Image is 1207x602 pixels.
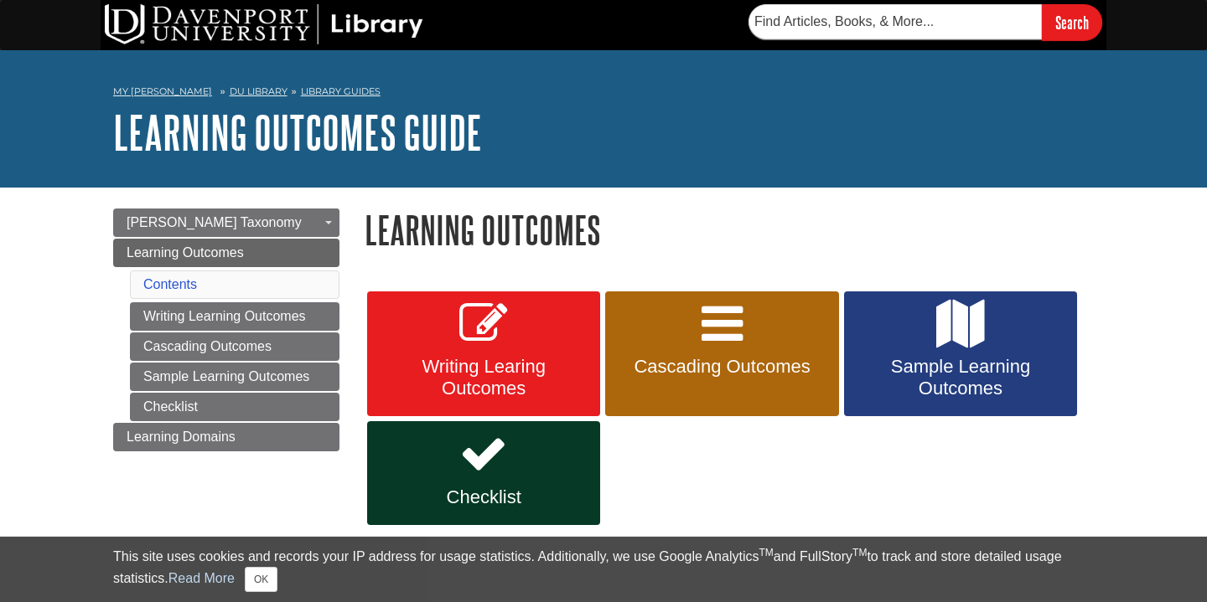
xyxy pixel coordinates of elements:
a: My [PERSON_NAME] [113,85,212,99]
span: Learning Domains [127,430,236,444]
a: Learning Outcomes Guide [113,106,482,158]
input: Find Articles, Books, & More... [749,4,1042,39]
a: [PERSON_NAME] Taxonomy [113,208,339,237]
a: Sample Learning Outcomes [844,291,1077,417]
span: Checklist [380,486,588,508]
a: Learning Outcomes [113,239,339,267]
a: Contents [143,277,197,291]
div: This site uses cookies and records your IP address for usage statistics. Additionally, we use Goo... [113,547,1094,592]
a: Writing Learning Outcomes [130,302,339,331]
img: DU Library [105,4,423,44]
nav: breadcrumb [113,80,1094,107]
span: Learning Outcomes [127,245,244,260]
a: Checklist [130,393,339,421]
button: Close [245,567,277,592]
span: [PERSON_NAME] Taxonomy [127,215,302,229]
a: Learning Domains [113,423,339,451]
div: Guide Page Menu [113,208,339,451]
a: Writing Learing Outcomes [367,291,600,417]
span: Sample Learning Outcomes [857,356,1065,399]
span: Writing Learing Outcomes [380,356,588,399]
a: Read More [168,571,235,585]
a: DU Library [230,85,288,97]
a: Library Guides [301,85,381,97]
input: Search [1042,4,1102,40]
span: Cascading Outcomes [618,356,826,378]
a: Sample Learning Outcomes [130,363,339,391]
a: Cascading Outcomes [130,332,339,361]
a: Cascading Outcomes [605,291,838,417]
a: Checklist [367,421,600,525]
form: Searches DU Library's articles, books, and more [749,4,1102,40]
h1: Learning Outcomes [365,208,1094,251]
